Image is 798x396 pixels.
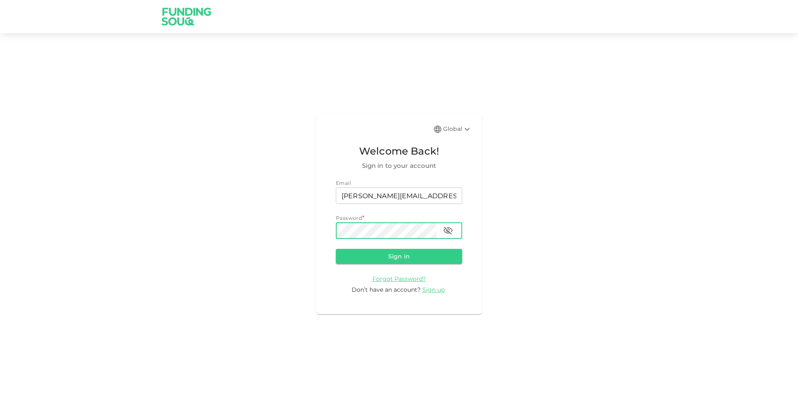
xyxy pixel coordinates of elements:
[336,249,462,264] button: Sign in
[422,286,445,293] span: Sign up
[336,187,462,204] input: email
[336,143,462,159] span: Welcome Back!
[372,275,426,283] a: Forgot Password?
[336,161,462,171] span: Sign in to your account
[336,215,362,221] span: Password
[336,222,436,239] input: password
[336,180,351,186] span: Email
[352,286,421,293] span: Don’t have an account?
[443,124,472,134] div: Global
